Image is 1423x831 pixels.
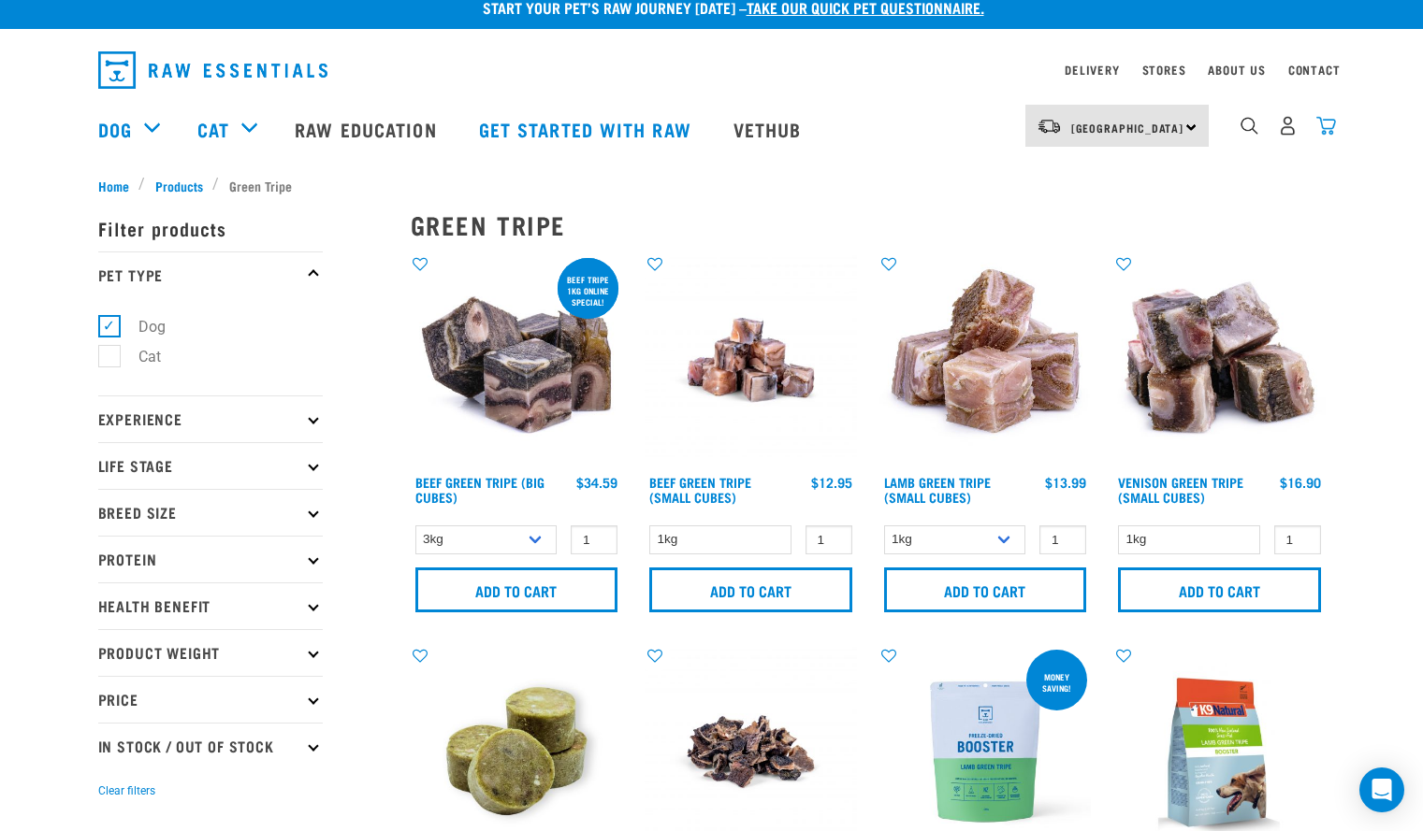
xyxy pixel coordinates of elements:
[411,254,623,466] img: 1044 Green Tripe Beef
[1316,116,1336,136] img: home-icon@2x.png
[1045,475,1086,490] div: $13.99
[1065,66,1119,73] a: Delivery
[98,629,323,676] p: Product Weight
[1208,66,1265,73] a: About Us
[98,205,323,251] p: Filter products
[1026,663,1087,702] div: Money saving!
[649,567,852,612] input: Add to cart
[1118,567,1321,612] input: Add to cart
[806,525,852,554] input: 1
[98,176,129,195] span: Home
[884,567,1087,612] input: Add to cart
[645,254,857,466] img: Beef Tripe Bites 1634
[98,176,1326,195] nav: breadcrumbs
[715,92,825,166] a: Vethub
[571,525,617,554] input: 1
[411,210,1326,239] h2: Green Tripe
[98,176,139,195] a: Home
[98,251,323,298] p: Pet Type
[1118,479,1243,500] a: Venison Green Tripe (Small Cubes)
[1113,254,1326,466] img: 1079 Green Tripe Venison 01
[649,479,751,500] a: Beef Green Tripe (Small Cubes)
[1280,475,1321,490] div: $16.90
[109,315,173,338] label: Dog
[197,115,229,143] a: Cat
[98,536,323,582] p: Protein
[747,3,984,11] a: take our quick pet questionnaire.
[879,254,1092,466] img: 1133 Green Tripe Lamb Small Cubes 01
[145,176,212,195] a: Products
[276,92,459,166] a: Raw Education
[558,265,618,316] div: Beef tripe 1kg online special!
[1274,525,1321,554] input: 1
[1039,525,1086,554] input: 1
[98,782,155,799] button: Clear filters
[98,723,323,769] p: In Stock / Out Of Stock
[1071,124,1184,131] span: [GEOGRAPHIC_DATA]
[415,567,618,612] input: Add to cart
[1278,116,1298,136] img: user.png
[1288,66,1341,73] a: Contact
[1241,117,1258,135] img: home-icon-1@2x.png
[98,442,323,489] p: Life Stage
[576,475,617,490] div: $34.59
[98,676,323,723] p: Price
[460,92,715,166] a: Get started with Raw
[98,395,323,442] p: Experience
[415,479,545,500] a: Beef Green Tripe (Big Cubes)
[83,44,1341,96] nav: dropdown navigation
[98,489,323,536] p: Breed Size
[811,475,852,490] div: $12.95
[109,345,168,368] label: Cat
[1142,66,1186,73] a: Stores
[98,582,323,629] p: Health Benefit
[884,479,991,500] a: Lamb Green Tripe (Small Cubes)
[1037,118,1062,135] img: van-moving.png
[98,115,132,143] a: Dog
[98,51,327,89] img: Raw Essentials Logo
[155,176,203,195] span: Products
[1359,767,1404,812] div: Open Intercom Messenger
